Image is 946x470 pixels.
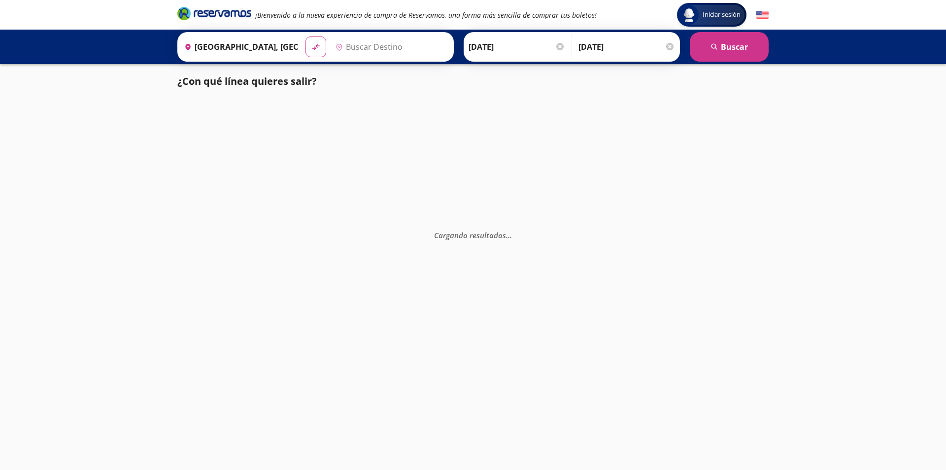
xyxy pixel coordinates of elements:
[434,230,512,240] em: Cargando resultados
[578,35,675,59] input: Opcional
[180,35,298,59] input: Buscar Origen
[699,10,744,20] span: Iniciar sesión
[508,230,510,240] span: .
[177,6,251,21] i: Brand Logo
[506,230,508,240] span: .
[332,35,449,59] input: Buscar Destino
[510,230,512,240] span: .
[756,9,769,21] button: English
[690,32,769,62] button: Buscar
[177,74,317,89] p: ¿Con qué línea quieres salir?
[469,35,565,59] input: Elegir Fecha
[177,6,251,24] a: Brand Logo
[255,10,597,20] em: ¡Bienvenido a la nueva experiencia de compra de Reservamos, una forma más sencilla de comprar tus...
